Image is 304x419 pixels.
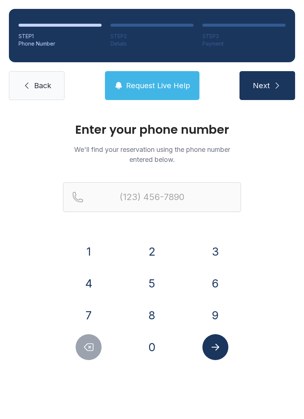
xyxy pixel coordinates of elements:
[63,182,241,212] input: Reservation phone number
[202,239,228,265] button: 3
[202,33,285,40] div: STEP 3
[139,302,165,328] button: 8
[34,80,51,91] span: Back
[139,334,165,360] button: 0
[139,270,165,296] button: 5
[63,124,241,136] h1: Enter your phone number
[76,302,102,328] button: 7
[139,239,165,265] button: 2
[63,144,241,164] p: We'll find your reservation using the phone number entered below.
[202,302,228,328] button: 9
[110,40,194,47] div: Details
[76,239,102,265] button: 1
[126,80,190,91] span: Request Live Help
[253,80,270,91] span: Next
[202,40,285,47] div: Payment
[19,33,102,40] div: STEP 1
[202,334,228,360] button: Submit lookup form
[110,33,194,40] div: STEP 2
[76,270,102,296] button: 4
[76,334,102,360] button: Delete number
[19,40,102,47] div: Phone Number
[202,270,228,296] button: 6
